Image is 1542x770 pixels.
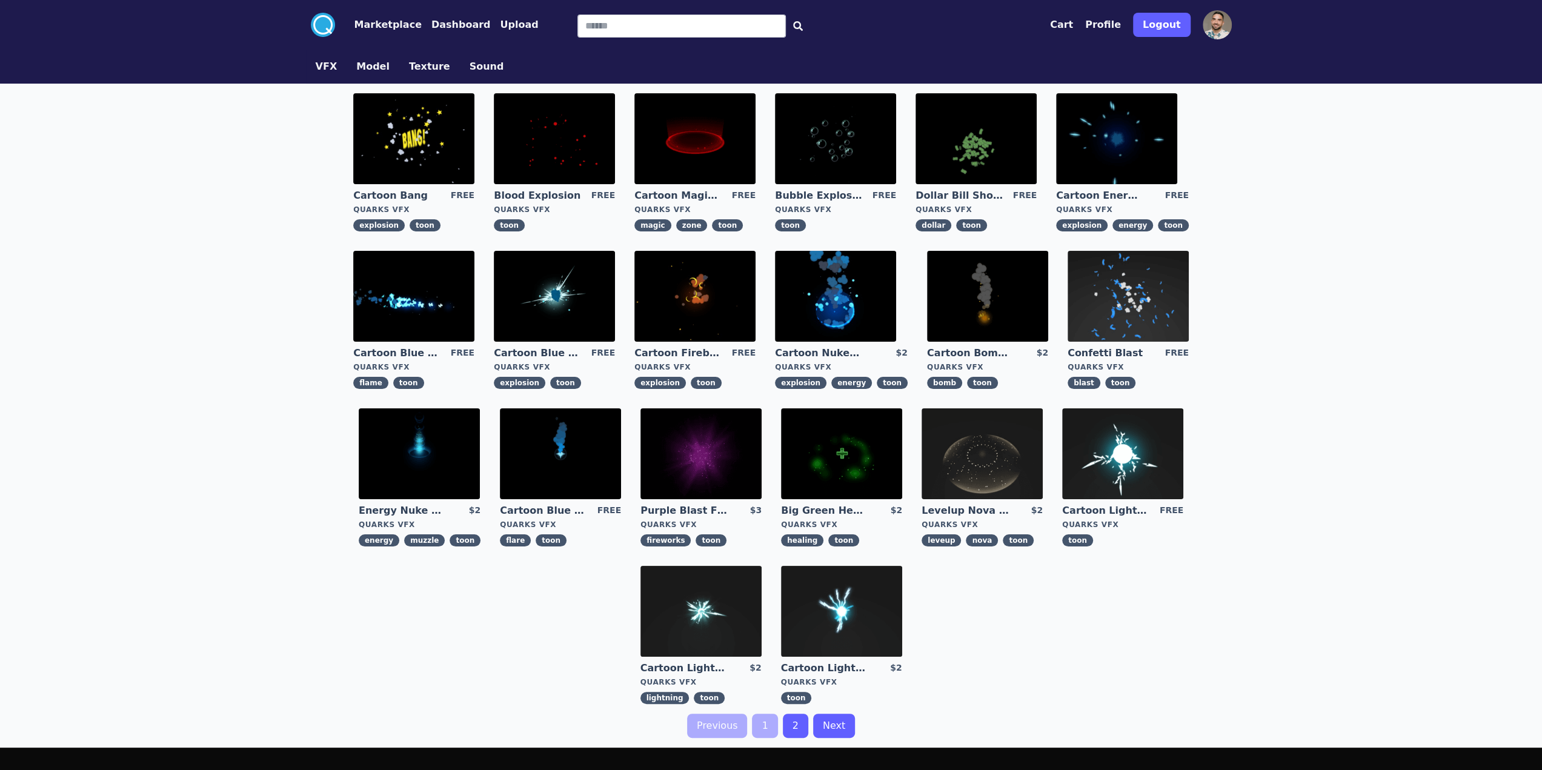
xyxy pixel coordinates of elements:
img: imgAlt [634,251,756,342]
div: FREE [1160,504,1183,517]
div: FREE [732,189,756,202]
button: Dashboard [431,18,491,32]
span: explosion [634,377,686,389]
div: Quarks VFX [781,677,902,687]
a: Texture [399,59,460,74]
div: FREE [597,504,621,517]
span: energy [831,377,872,389]
div: $2 [469,504,480,517]
span: dollar [916,219,951,231]
div: $2 [1036,347,1048,360]
button: Marketplace [354,18,422,32]
img: imgAlt [775,251,896,342]
span: zone [676,219,708,231]
img: imgAlt [359,408,480,499]
a: Cartoon Blue Gas Explosion [494,347,581,360]
div: Quarks VFX [353,362,474,372]
span: toon [494,219,525,231]
div: Quarks VFX [1068,362,1189,372]
a: Cartoon Magic Zone [634,189,722,202]
div: Quarks VFX [494,362,615,372]
span: leveup [922,534,961,546]
span: flame [353,377,388,389]
div: $2 [891,504,902,517]
span: toon [694,692,725,704]
a: Previous [687,714,748,738]
a: Cartoon Bang [353,189,440,202]
a: Cartoon Blue Flamethrower [353,347,440,360]
span: toon [712,219,743,231]
a: Sound [460,59,514,74]
img: imgAlt [1068,251,1189,342]
img: imgAlt [781,566,902,657]
button: Texture [409,59,450,74]
img: imgAlt [927,251,1048,342]
div: FREE [872,189,896,202]
span: flare [500,534,531,546]
img: imgAlt [922,408,1043,499]
div: $2 [749,662,761,675]
span: toon [956,219,987,231]
img: imgAlt [916,93,1037,184]
div: FREE [451,347,474,360]
button: Logout [1133,13,1191,37]
div: FREE [732,347,756,360]
div: Quarks VFX [927,362,1048,372]
span: toon [550,377,581,389]
img: imgAlt [1062,408,1183,499]
img: imgAlt [640,566,762,657]
span: toon [967,377,998,389]
div: $3 [750,504,762,517]
span: muzzle [404,534,445,546]
div: Quarks VFX [640,520,762,529]
div: Quarks VFX [353,205,474,214]
div: $2 [896,347,907,360]
div: Quarks VFX [640,677,762,687]
span: fireworks [640,534,691,546]
div: Quarks VFX [916,205,1037,214]
span: toon [1158,219,1189,231]
div: Quarks VFX [1056,205,1189,214]
a: Levelup Nova Effect [922,504,1009,517]
div: Quarks VFX [775,362,908,372]
a: Bubble Explosion [775,189,862,202]
a: Logout [1133,8,1191,42]
button: VFX [316,59,337,74]
a: Upload [490,18,538,32]
a: Energy Nuke Muzzle Flash [359,504,446,517]
a: Blood Explosion [494,189,581,202]
span: nova [966,534,998,546]
span: toon [450,534,480,546]
a: Model [347,59,399,74]
a: Dashboard [422,18,491,32]
div: Quarks VFX [359,520,480,529]
span: toon [775,219,806,231]
a: Dollar Bill Shower [916,189,1003,202]
span: blast [1068,377,1100,389]
div: FREE [451,189,474,202]
a: 1 [752,714,777,738]
button: Cart [1050,18,1073,32]
span: energy [359,534,399,546]
img: imgAlt [500,408,621,499]
div: $2 [890,662,902,675]
span: toon [691,377,722,389]
img: imgAlt [494,93,615,184]
a: Big Green Healing Effect [781,504,868,517]
img: imgAlt [781,408,902,499]
div: Quarks VFX [781,520,902,529]
button: Upload [500,18,538,32]
div: Quarks VFX [1062,520,1183,529]
span: explosion [494,377,545,389]
a: Purple Blast Fireworks [640,504,728,517]
a: Profile [1085,18,1121,32]
span: toon [393,377,424,389]
div: Quarks VFX [494,205,615,214]
img: imgAlt [494,251,615,342]
span: lightning [640,692,690,704]
span: explosion [1056,219,1108,231]
a: VFX [306,59,347,74]
a: Cartoon Lightning Ball with Bloom [781,662,868,675]
a: Next [813,714,855,738]
a: 2 [783,714,808,738]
